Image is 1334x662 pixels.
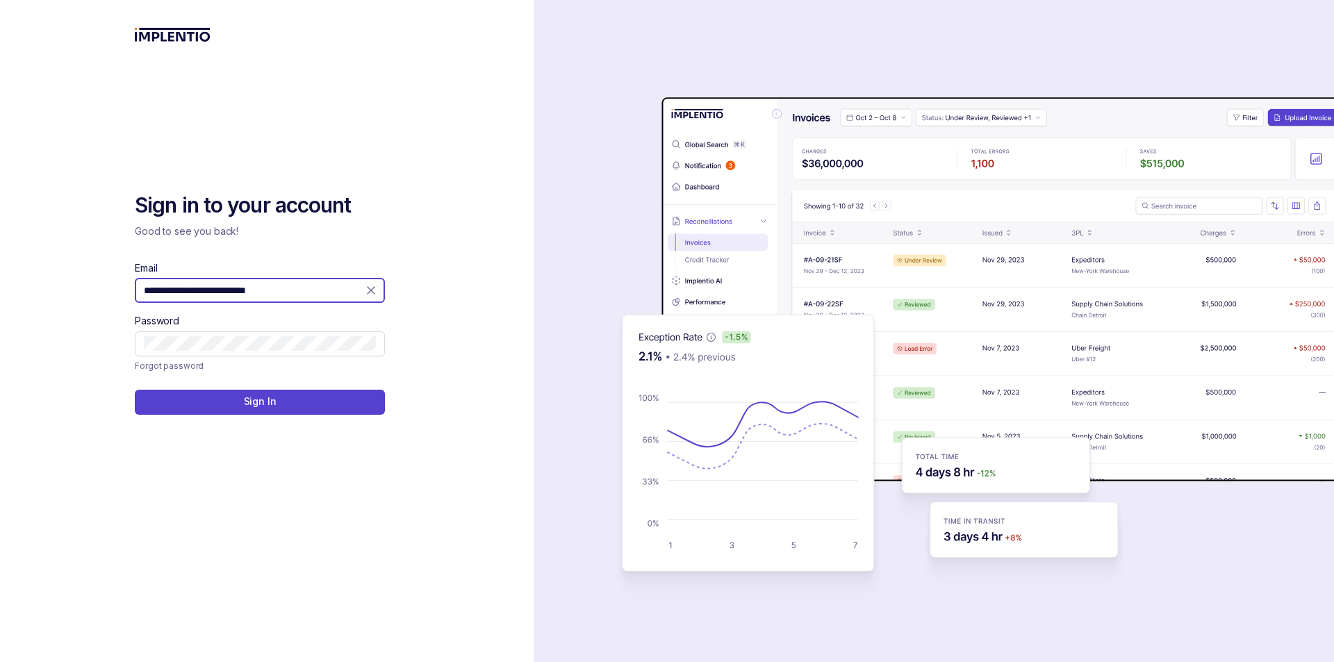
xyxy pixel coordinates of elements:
[135,359,204,373] a: Link Forgot password
[135,359,204,373] p: Forgot password
[135,192,385,220] h2: Sign in to your account
[135,261,157,275] label: Email
[135,390,385,415] button: Sign In
[244,395,277,408] p: Sign In
[135,224,385,238] p: Good to see you back!
[135,314,179,328] label: Password
[135,28,211,42] img: logo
